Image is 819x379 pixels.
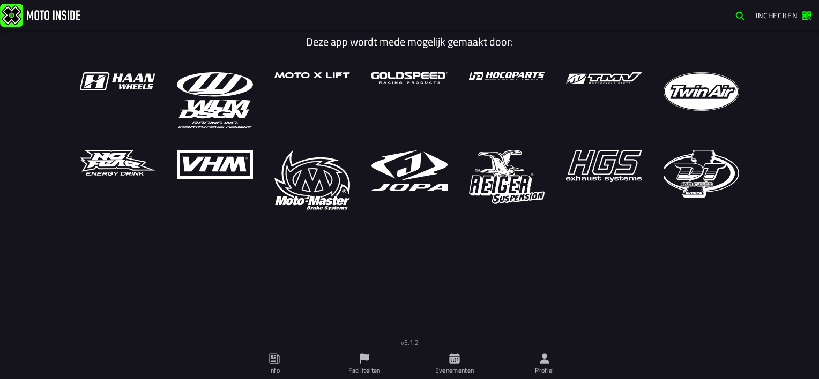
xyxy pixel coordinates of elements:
img: partner-logo [566,72,642,84]
img: partner-logo [469,150,545,204]
h1: Deze app wordt mede mogelijk gemaakt door: [72,35,747,48]
img: partner-logo [177,150,252,179]
sub: v5.1.2 [401,337,419,347]
img: partner-logo [274,150,350,211]
img: partner-logo [469,72,545,80]
img: partner-logo [664,72,739,111]
span: Inchecken [756,10,798,21]
img: partner-logo [80,72,155,90]
img: partner-logo [274,72,350,78]
img: partner-logo [371,150,447,191]
img: partner-logo [664,150,739,198]
img: partner-logo [566,150,642,182]
ion-label: Profiel [535,366,554,375]
ion-label: Faciliteiten [348,366,380,375]
ion-label: Evenementen [435,366,474,375]
img: partner-logo [371,72,447,84]
ion-label: Info [269,366,280,375]
a: Inchecken [750,6,817,24]
img: partner-logo [177,72,252,128]
img: partner-logo [80,150,155,176]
